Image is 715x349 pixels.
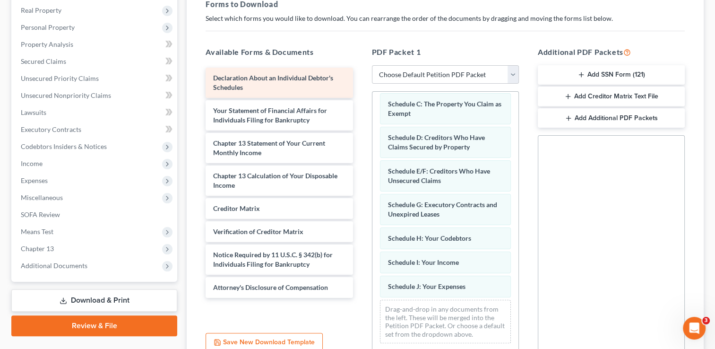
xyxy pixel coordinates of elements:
[13,104,177,121] a: Lawsuits
[388,100,501,117] span: Schedule C: The Property You Claim as Exempt
[213,227,303,236] span: Verification of Creditor Matrix
[380,300,511,343] div: Drag-and-drop in any documents from the left. These will be merged into the Petition PDF Packet. ...
[13,121,177,138] a: Executory Contracts
[372,46,519,58] h5: PDF Packet 1
[213,204,260,212] span: Creditor Matrix
[388,201,497,218] span: Schedule G: Executory Contracts and Unexpired Leases
[21,91,111,99] span: Unsecured Nonpriority Claims
[13,36,177,53] a: Property Analysis
[538,46,685,58] h5: Additional PDF Packets
[538,108,685,128] button: Add Additional PDF Packets
[21,227,53,236] span: Means Test
[21,244,54,253] span: Chapter 13
[21,40,73,48] span: Property Analysis
[21,6,61,14] span: Real Property
[21,108,46,116] span: Lawsuits
[21,57,66,65] span: Secured Claims
[388,258,459,266] span: Schedule I: Your Income
[11,315,177,336] a: Review & File
[538,87,685,106] button: Add Creditor Matrix Text File
[702,317,710,324] span: 3
[13,53,177,70] a: Secured Claims
[213,139,325,157] span: Chapter 13 Statement of Your Current Monthly Income
[388,234,471,242] span: Schedule H: Your Codebtors
[13,206,177,223] a: SOFA Review
[388,167,490,184] span: Schedule E/F: Creditors Who Have Unsecured Claims
[213,283,328,291] span: Attorney's Disclosure of Compensation
[213,74,333,91] span: Declaration About an Individual Debtor's Schedules
[11,289,177,312] a: Download & Print
[13,70,177,87] a: Unsecured Priority Claims
[213,172,337,189] span: Chapter 13 Calculation of Your Disposable Income
[213,251,333,268] span: Notice Required by 11 U.S.C. § 342(b) for Individuals Filing for Bankruptcy
[388,282,465,290] span: Schedule J: Your Expenses
[683,317,706,340] iframe: Intercom live chat
[21,23,75,31] span: Personal Property
[13,87,177,104] a: Unsecured Nonpriority Claims
[388,133,485,151] span: Schedule D: Creditors Who Have Claims Secured by Property
[206,14,685,23] p: Select which forms you would like to download. You can rearrange the order of the documents by dr...
[21,142,107,150] span: Codebtors Insiders & Notices
[21,125,81,133] span: Executory Contracts
[538,65,685,85] button: Add SSN Form (121)
[21,74,99,82] span: Unsecured Priority Claims
[21,262,87,270] span: Additional Documents
[21,193,63,201] span: Miscellaneous
[206,46,353,58] h5: Available Forms & Documents
[213,106,327,124] span: Your Statement of Financial Affairs for Individuals Filing for Bankruptcy
[21,159,43,167] span: Income
[21,176,48,184] span: Expenses
[21,210,60,218] span: SOFA Review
